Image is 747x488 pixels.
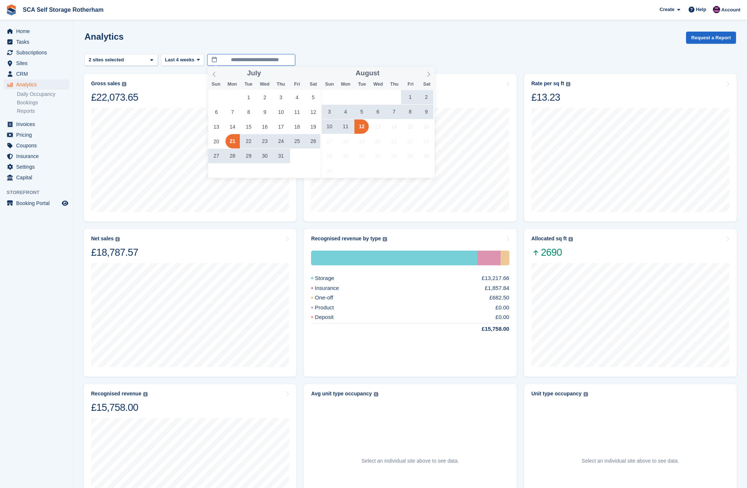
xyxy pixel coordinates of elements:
[258,134,272,148] span: July 23, 2025
[4,198,69,208] a: menu
[290,90,304,104] span: July 4, 2025
[403,149,417,163] span: August 29, 2025
[261,69,284,77] input: Year
[311,391,372,397] div: Avg unit type occupancy
[4,26,69,36] a: menu
[531,91,570,104] div: £13.23
[4,58,69,68] a: menu
[6,4,17,15] img: stora-icon-8386f47178a22dfd0bd8f6a31ec36ba5ce8667c1dd55bd0f319d3a0aa187defe.svg
[531,246,573,259] span: 2690
[208,82,224,87] span: Sun
[403,105,417,119] span: August 8, 2025
[485,284,509,293] div: £1,857.84
[321,82,338,87] span: Sun
[16,198,60,208] span: Booking Portal
[306,119,320,134] span: July 19, 2025
[356,70,379,77] span: August
[209,134,224,148] span: July 20, 2025
[354,134,369,148] span: August 19, 2025
[338,82,354,87] span: Mon
[274,90,288,104] span: July 3, 2025
[371,149,385,163] span: August 27, 2025
[419,82,435,87] span: Sat
[338,134,353,148] span: August 18, 2025
[371,105,385,119] span: August 6, 2025
[242,134,256,148] span: July 22, 2025
[16,79,60,90] span: Analytics
[115,237,120,241] img: icon-info-grey-7440780725fd019a000dd9b08b2336e03edf1995a4989e88bcd33f0948082b44.svg
[660,6,674,13] span: Create
[91,401,148,414] div: £15,758.00
[311,284,357,293] div: Insurance
[16,47,60,58] span: Subscriptions
[4,47,69,58] a: menu
[305,82,321,87] span: Sat
[16,151,60,161] span: Insurance
[311,304,351,312] div: Product
[91,236,113,242] div: Net sales
[403,82,419,87] span: Fri
[4,172,69,183] a: menu
[489,294,509,302] div: £682.50
[16,26,60,36] span: Home
[4,79,69,90] a: menu
[16,140,60,151] span: Coupons
[258,90,272,104] span: July 2, 2025
[419,105,433,119] span: August 9, 2025
[209,105,224,119] span: July 6, 2025
[403,134,417,148] span: August 22, 2025
[311,313,351,322] div: Deposit
[225,134,240,148] span: July 21, 2025
[361,457,459,465] p: Select an individual site above to see data.
[4,69,69,79] a: menu
[403,90,417,104] span: August 1, 2025
[16,69,60,79] span: CRM
[322,164,337,178] span: August 31, 2025
[225,105,240,119] span: July 7, 2025
[91,391,141,397] div: Recognised revenue
[354,149,369,163] span: August 26, 2025
[122,82,126,86] img: icon-info-grey-7440780725fd019a000dd9b08b2336e03edf1995a4989e88bcd33f0948082b44.svg
[306,105,320,119] span: July 12, 2025
[143,392,148,396] img: icon-info-grey-7440780725fd019a000dd9b08b2336e03edf1995a4989e88bcd33f0948082b44.svg
[371,119,385,134] span: August 13, 2025
[311,274,352,283] div: Storage
[209,149,224,163] span: July 27, 2025
[311,236,381,242] div: Recognised revenue by type
[290,134,304,148] span: July 25, 2025
[354,119,369,134] span: August 12, 2025
[91,246,138,259] div: £18,787.57
[242,149,256,163] span: July 29, 2025
[165,56,194,64] span: Last 4 weeks
[242,90,256,104] span: July 1, 2025
[495,304,509,312] div: £0.00
[274,119,288,134] span: July 17, 2025
[16,58,60,68] span: Sites
[209,119,224,134] span: July 13, 2025
[370,82,386,87] span: Wed
[338,105,353,119] span: August 4, 2025
[61,199,69,208] a: Preview store
[464,325,509,333] div: £15,758.00
[371,134,385,148] span: August 20, 2025
[242,119,256,134] span: July 15, 2025
[4,162,69,172] a: menu
[582,457,679,465] p: Select an individual site above to see data.
[84,32,124,42] h2: Analytics
[257,82,273,87] span: Wed
[584,392,588,396] img: icon-info-grey-7440780725fd019a000dd9b08b2336e03edf1995a4989e88bcd33f0948082b44.svg
[225,119,240,134] span: July 14, 2025
[386,82,403,87] span: Thu
[4,37,69,47] a: menu
[569,237,573,241] img: icon-info-grey-7440780725fd019a000dd9b08b2336e03edf1995a4989e88bcd33f0948082b44.svg
[247,70,261,77] span: July
[419,119,433,134] span: August 16, 2025
[306,90,320,104] span: July 5, 2025
[20,4,107,16] a: SCA Self Storage Rotherham
[224,82,240,87] span: Mon
[696,6,706,13] span: Help
[686,32,736,44] button: Request a Report
[531,80,564,87] div: Rate per sq ft
[403,119,417,134] span: August 15, 2025
[258,119,272,134] span: July 16, 2025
